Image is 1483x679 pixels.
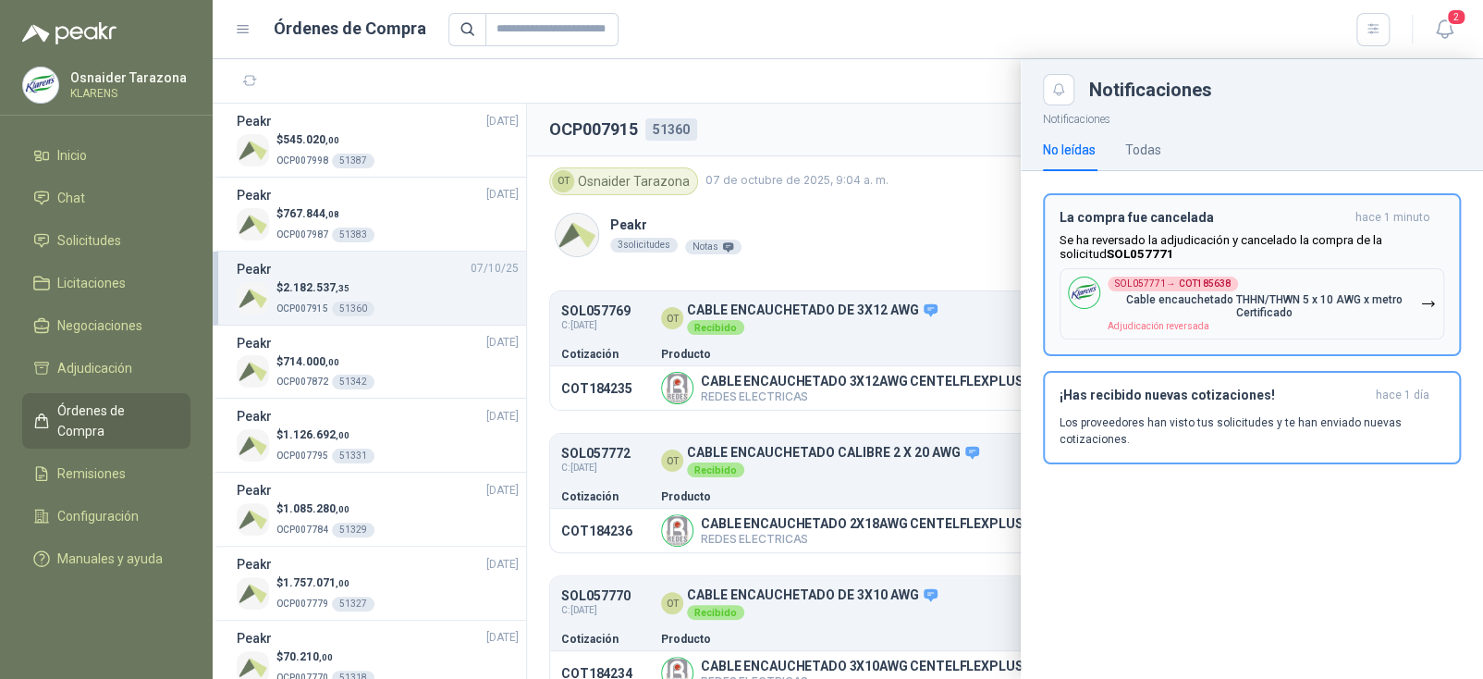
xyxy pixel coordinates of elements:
span: Licitaciones [57,273,126,293]
a: Órdenes de Compra [22,393,190,449]
span: Remisiones [57,463,126,484]
div: SOL057771 → [1108,277,1238,291]
p: KLARENS [70,88,187,99]
span: Chat [57,188,85,208]
span: hace 1 minuto [1355,210,1429,226]
h1: Órdenes de Compra [274,16,426,42]
span: Adjudicación reversada [1108,321,1209,331]
p: Notificaciones [1021,105,1483,129]
a: Manuales y ayuda [22,541,190,576]
button: Company LogoSOL057771→COT185638Cable encauchetado THHN/THWN 5 x 10 AWG x metro CertificadoAdjudic... [1060,268,1444,339]
a: Inicio [22,138,190,173]
b: COT185638 [1179,279,1231,289]
span: Configuración [57,506,139,526]
p: Los proveedores han visto tus solicitudes y te han enviado nuevas cotizaciones. [1060,414,1444,448]
span: Negociaciones [57,315,142,336]
button: La compra fue canceladahace 1 minuto Se ha reversado la adjudicación y cancelado la compra de la ... [1043,193,1461,356]
img: Company Logo [1069,278,1099,308]
a: Negociaciones [22,308,190,343]
h3: ¡Has recibido nuevas cotizaciones! [1060,388,1368,403]
a: Remisiones [22,456,190,491]
a: Adjudicación [22,351,190,386]
p: Cable encauchetado THHN/THWN 5 x 10 AWG x metro Certificado [1108,293,1420,319]
h3: La compra fue cancelada [1060,210,1348,226]
span: 2 [1446,8,1466,26]
span: Manuales y ayuda [57,549,163,569]
a: Configuración [22,499,190,534]
a: Solicitudes [22,223,190,258]
div: No leídas [1043,140,1096,160]
img: Logo peakr [22,22,116,44]
span: Adjudicación [57,358,132,378]
div: Notificaciones [1089,80,1461,99]
span: Inicio [57,145,87,166]
button: ¡Has recibido nuevas cotizaciones!hace 1 día Los proveedores han visto tus solicitudes y te han e... [1043,371,1461,464]
p: Osnaider Tarazona [70,71,187,84]
img: Company Logo [23,68,58,103]
div: Todas [1125,140,1161,160]
span: Órdenes de Compra [57,401,173,441]
p: Se ha reversado la adjudicación y cancelado la compra de la solicitud [1060,233,1444,261]
b: SOL057771 [1107,247,1174,261]
span: Solicitudes [57,230,121,251]
button: Close [1043,74,1074,105]
a: Licitaciones [22,265,190,301]
a: Chat [22,180,190,216]
button: 2 [1428,13,1461,46]
span: hace 1 día [1376,388,1429,403]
